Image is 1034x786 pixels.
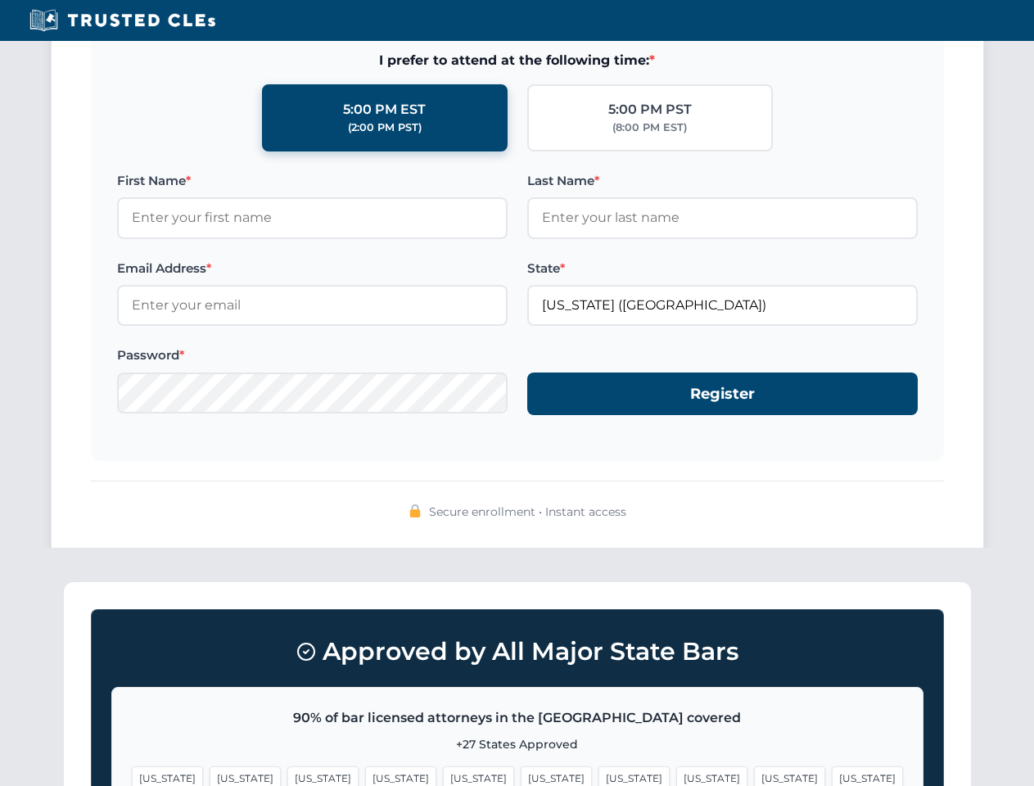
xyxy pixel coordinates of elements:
[429,503,626,521] span: Secure enrollment • Instant access
[527,259,918,278] label: State
[612,120,687,136] div: (8:00 PM EST)
[348,120,422,136] div: (2:00 PM PST)
[25,8,220,33] img: Trusted CLEs
[117,197,508,238] input: Enter your first name
[527,171,918,191] label: Last Name
[608,99,692,120] div: 5:00 PM PST
[132,735,903,753] p: +27 States Approved
[117,171,508,191] label: First Name
[117,346,508,365] label: Password
[409,504,422,517] img: 🔒
[111,630,923,674] h3: Approved by All Major State Bars
[343,99,426,120] div: 5:00 PM EST
[132,707,903,729] p: 90% of bar licensed attorneys in the [GEOGRAPHIC_DATA] covered
[527,197,918,238] input: Enter your last name
[527,285,918,326] input: Missouri (MO)
[117,285,508,326] input: Enter your email
[117,259,508,278] label: Email Address
[117,50,918,71] span: I prefer to attend at the following time:
[527,373,918,416] button: Register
